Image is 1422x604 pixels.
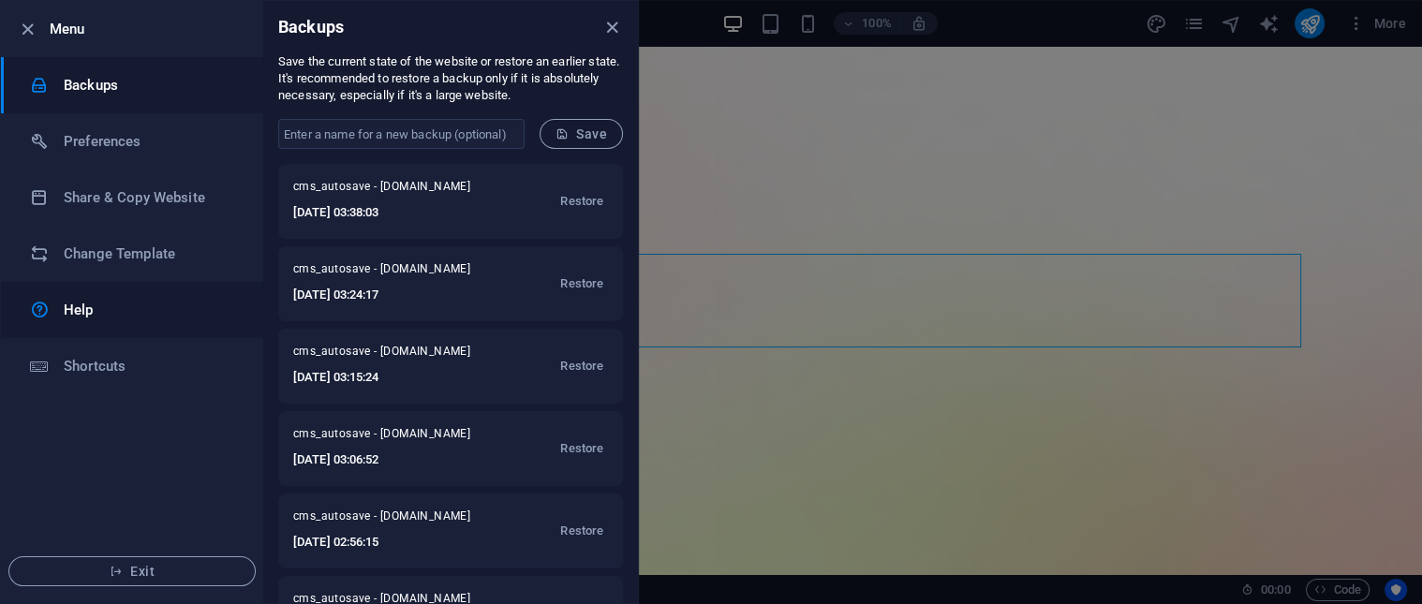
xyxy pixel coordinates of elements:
[555,179,608,224] button: Restore
[540,119,623,149] button: Save
[560,273,603,295] span: Restore
[555,126,607,141] span: Save
[64,299,237,321] h6: Help
[64,186,237,209] h6: Share & Copy Website
[293,344,495,366] span: cms_autosave - [DOMAIN_NAME]
[64,130,237,153] h6: Preferences
[560,437,603,460] span: Restore
[50,18,248,40] h6: Menu
[293,449,495,471] h6: [DATE] 03:06:52
[278,16,344,38] h6: Backups
[293,179,495,201] span: cms_autosave - [DOMAIN_NAME]
[600,16,623,38] button: close
[64,243,237,265] h6: Change Template
[64,355,237,377] h6: Shortcuts
[293,261,495,284] span: cms_autosave - [DOMAIN_NAME]
[555,261,608,306] button: Restore
[278,119,525,149] input: Enter a name for a new backup (optional)
[293,366,495,389] h6: [DATE] 03:15:24
[293,426,495,449] span: cms_autosave - [DOMAIN_NAME]
[560,520,603,542] span: Restore
[24,564,240,579] span: Exit
[8,556,256,586] button: Exit
[293,284,495,306] h6: [DATE] 03:24:17
[278,53,623,104] p: Save the current state of the website or restore an earlier state. It's recommended to restore a ...
[560,190,603,213] span: Restore
[555,344,608,389] button: Restore
[293,508,495,531] span: cms_autosave - [DOMAIN_NAME]
[293,531,495,553] h6: [DATE] 02:56:15
[560,355,603,377] span: Restore
[293,201,495,224] h6: [DATE] 03:38:03
[555,426,608,471] button: Restore
[1,282,263,338] a: Help
[64,74,237,96] h6: Backups
[555,508,608,553] button: Restore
